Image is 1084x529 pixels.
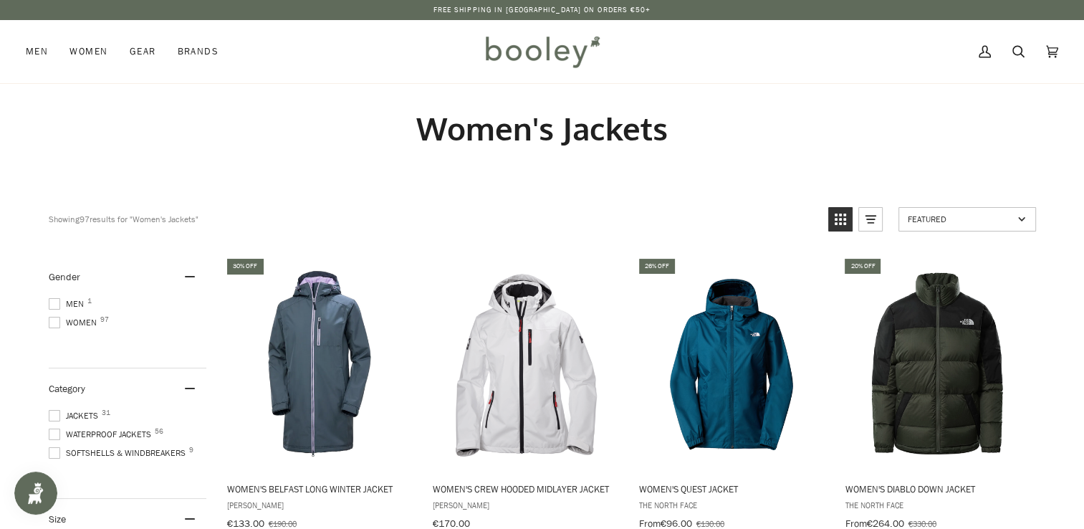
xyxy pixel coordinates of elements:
[639,482,825,495] span: Women's Quest Jacket
[87,297,92,305] span: 1
[908,213,1013,225] span: Featured
[227,259,263,274] div: 30% off
[639,499,825,511] span: The North Face
[858,207,883,232] a: View list mode
[49,109,1036,148] h1: Women's Jackets
[227,499,413,511] span: [PERSON_NAME]
[14,472,57,515] iframe: Button to open loyalty program pop-up
[166,20,229,83] a: Brands
[431,269,620,459] img: Helly Hansen Women's Crew Hooded Midlayer Jacket White - Booley Galway
[69,44,107,59] span: Women
[227,482,413,495] span: Women's Belfast Long Winter Jacket
[433,482,618,495] span: Women's Crew Hooded Midlayer Jacket
[639,259,675,274] div: 26% off
[828,207,853,232] a: View grid mode
[119,20,167,83] a: Gear
[130,44,156,59] span: Gear
[49,513,66,526] span: Size
[102,409,110,416] span: 31
[898,207,1036,232] a: Sort options
[49,316,101,329] span: Women
[49,447,190,459] span: Softshells & Windbreakers
[479,31,605,72] img: Booley
[100,316,109,323] span: 97
[843,269,1032,459] img: The North Face Women's Diablo Down Jacket Thyme / TNF Black - Booley Galway
[177,44,219,59] span: Brands
[433,4,651,16] p: Free Shipping in [GEOGRAPHIC_DATA] on Orders €50+
[155,428,163,435] span: 56
[433,499,618,511] span: [PERSON_NAME]
[49,270,80,284] span: Gender
[26,20,59,83] a: Men
[189,447,193,454] span: 9
[845,259,881,274] div: 20% off
[49,428,155,441] span: Waterproof Jackets
[59,20,118,83] a: Women
[49,207,817,232] div: Showing results for "Women's Jackets"
[845,499,1030,511] span: The North Face
[80,213,90,225] b: 97
[845,482,1030,495] span: Women's Diablo Down Jacket
[49,382,85,396] span: Category
[49,409,102,422] span: Jackets
[49,297,88,310] span: Men
[26,44,48,59] span: Men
